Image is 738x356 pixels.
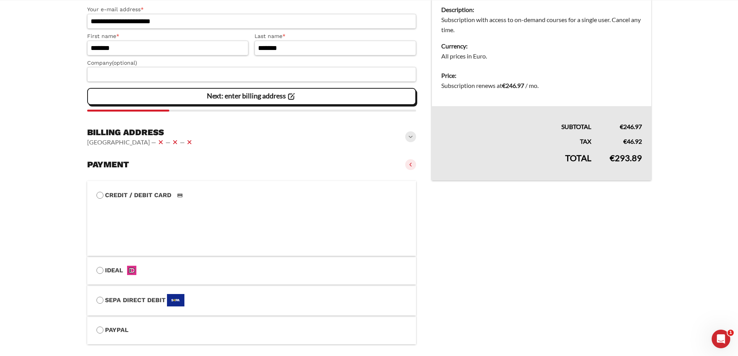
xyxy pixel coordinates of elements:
vaadin-button: Next: enter billing address [87,88,416,105]
span: € [610,153,615,163]
label: First name [87,32,249,41]
input: iDEALiDEAL [96,267,103,274]
th: Tax [432,132,600,146]
label: Your e-mail address [87,5,416,14]
vaadin-horizontal-layout: [GEOGRAPHIC_DATA] — — — [87,138,194,147]
span: 1 [728,330,734,336]
bdi: 46.92 [623,138,642,145]
h3: Payment [87,159,129,170]
label: PayPal [96,325,407,335]
dt: Description: [441,5,642,15]
bdi: 293.89 [610,153,642,163]
input: Credit / Debit CardCredit / Debit Card [96,192,103,199]
th: Total [432,146,600,181]
iframe: Secure payment input frame [95,199,406,247]
dd: Subscription with access to on-demand courses for a single user. Cancel any time. [441,15,642,35]
label: SEPA Direct Debit [96,294,407,306]
input: SEPA Direct DebitSEPA [96,297,103,304]
label: Credit / Debit Card [96,190,407,200]
img: iDEAL [125,266,139,275]
dt: Currency: [441,41,642,51]
label: Last name [255,32,416,41]
img: Credit / Debit Card [173,191,187,200]
label: Company [87,58,416,67]
span: € [623,138,627,145]
dd: All prices in Euro. [441,51,642,61]
label: iDEAL [96,265,407,275]
bdi: 246.97 [620,123,642,130]
iframe: Intercom live chat [712,330,730,348]
span: Subscription renews at . [441,82,538,89]
span: / mo [525,82,537,89]
span: (optional) [112,60,137,66]
span: € [502,82,506,89]
h3: Billing address [87,127,194,138]
input: PayPal [96,327,103,334]
bdi: 246.97 [502,82,524,89]
img: SEPA [167,294,184,306]
th: Subtotal [432,106,600,132]
span: € [620,123,623,130]
dt: Price: [441,71,642,81]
